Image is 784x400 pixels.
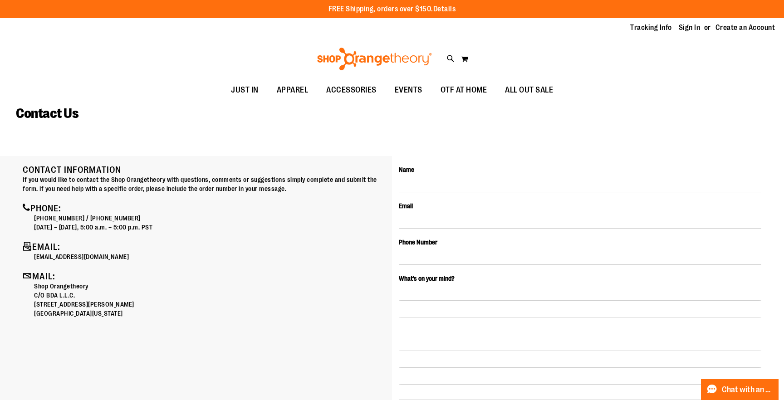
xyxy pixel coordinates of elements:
[23,241,385,252] h4: Email:
[231,80,259,100] span: JUST IN
[34,300,385,309] p: [STREET_ADDRESS][PERSON_NAME]
[23,270,385,282] h4: Mail:
[34,214,385,223] p: [PHONE_NUMBER] / [PHONE_NUMBER]
[433,5,456,13] a: Details
[34,309,385,318] p: [GEOGRAPHIC_DATA][US_STATE]
[701,379,779,400] button: Chat with an Expert
[505,80,553,100] span: ALL OUT SALE
[399,239,437,246] span: Phone Number
[316,48,433,70] img: Shop Orangetheory
[23,175,385,193] p: If you would like to contact the Shop Orangetheory with questions, comments or suggestions simply...
[679,23,701,33] a: Sign In
[34,291,385,300] p: C/O BDA L.L.C.
[395,80,422,100] span: EVENTS
[326,80,377,100] span: ACCESSORIES
[630,23,672,33] a: Tracking Info
[34,223,385,232] p: [DATE] – [DATE], 5:00 a.m. – 5:00 p.m. PST
[328,4,456,15] p: FREE Shipping, orders over $150.
[16,106,78,121] span: Contact Us
[34,252,385,261] p: [EMAIL_ADDRESS][DOMAIN_NAME]
[23,202,385,214] h4: Phone:
[399,166,414,173] span: Name
[399,202,413,210] span: Email
[399,275,455,282] span: What’s on your mind?
[23,165,385,175] h4: Contact Information
[277,80,309,100] span: APPAREL
[441,80,487,100] span: OTF AT HOME
[722,385,773,394] span: Chat with an Expert
[715,23,775,33] a: Create an Account
[34,282,385,291] p: Shop Orangetheory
